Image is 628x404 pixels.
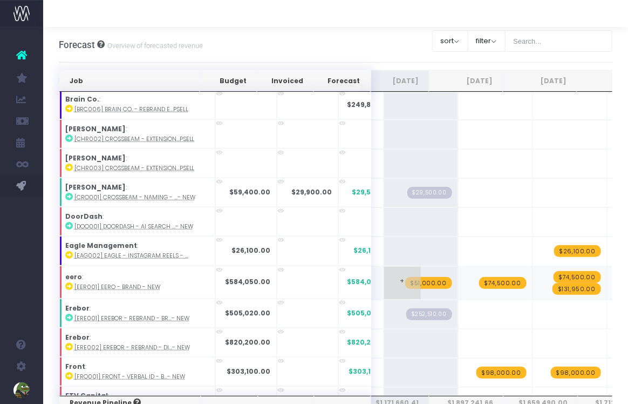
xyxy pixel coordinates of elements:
strong: $26,100.00 [232,246,271,255]
th: Aug 25: activate to sort column ascending [355,70,429,92]
td: : [59,149,215,178]
strong: DoorDash [65,212,103,221]
img: images/default_profile_image.png [13,382,30,399]
span: wayahead Revenue Forecast Item [554,271,601,283]
small: Overview of forecasted revenue [105,39,203,50]
strong: eero [65,272,82,281]
td: : [59,90,215,119]
th: Budget [200,70,257,92]
span: + [384,267,421,299]
abbr: [EER001] Eero - Brand - New [74,283,160,291]
span: Streamtime Draft Invoice: null – [CRO001] Crossbeam - Naming - Brand - New [407,187,452,199]
span: Forecast [59,39,95,50]
abbr: [CHR003] Crossbeam - Extension - Digital - Upsell [74,164,195,172]
abbr: [BRC006] Brain Co. - Rebrand Extension - Brand - Upsell [74,105,188,113]
button: filter [468,30,506,52]
span: wayahead Revenue Forecast Item [551,367,601,379]
td: : [59,266,215,299]
span: $820,200.00 [347,338,393,347]
td: : [59,178,215,207]
span: wayahead Revenue Forecast Item [479,277,527,289]
span: wayahead Revenue Forecast Item [476,367,527,379]
td: : [59,119,215,149]
abbr: [DOO001] DoorDash - AI Search Animation - Brand - New [74,223,193,231]
span: wayahead Revenue Forecast Item [552,283,601,295]
span: wayahead Revenue Forecast Item [554,245,601,257]
span: $505,020.00 [347,308,393,318]
span: wayahead Revenue Forecast Item [405,277,452,289]
strong: $505,020.00 [226,308,271,318]
span: $249,800.00 [347,100,393,110]
span: $26,100.00 [354,246,393,255]
strong: $59,400.00 [230,187,271,197]
abbr: [CHR002] Crossbeam - Extension - Brand - Upsell [74,135,195,143]
strong: Eagle Management [65,241,137,250]
strong: Erebor [65,304,90,313]
input: Search... [505,30,613,52]
strong: Erebor [65,333,90,342]
td: : [59,328,215,357]
strong: $29,900.00 [292,187,332,197]
th: Sep 25: activate to sort column ascending [429,70,503,92]
button: sort [432,30,468,52]
abbr: [ERE001] Erebor - Rebrand - Brand - New [74,314,189,322]
abbr: [EAG002] Eagle - Instagram Reels - New [74,252,188,260]
td: : [59,357,215,386]
strong: $584,050.00 [226,277,271,286]
abbr: [ERE002] Erebor - Rebrand - Digital - New [74,344,190,352]
span: $303,100.00 [349,367,393,376]
strong: [PERSON_NAME] [65,124,126,133]
th: Oct 25: activate to sort column ascending [503,70,577,92]
span: $29,500.00 [352,187,393,197]
span: $584,050.00 [347,277,393,287]
td: : [59,207,215,236]
th: Forecast [313,70,370,92]
span: Streamtime Draft Invoice: null – [ERE001] Erebor - Rebrand - Brand - New [406,308,452,320]
abbr: [FRO001] Front - Verbal ID - Brand - New [74,373,185,381]
strong: FTV Capital [65,391,108,400]
td: : [59,236,215,265]
strong: $820,200.00 [226,338,271,347]
strong: [PERSON_NAME] [65,153,126,163]
strong: $303,100.00 [227,367,271,376]
td: : [59,299,215,328]
th: Invoiced [257,70,313,92]
strong: Front [65,362,85,371]
strong: [PERSON_NAME] [65,183,126,192]
abbr: [CRO001] Crossbeam - Naming - Brand - New [74,193,195,201]
strong: Brain Co. [65,95,99,104]
th: Job: activate to sort column ascending [59,70,200,92]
